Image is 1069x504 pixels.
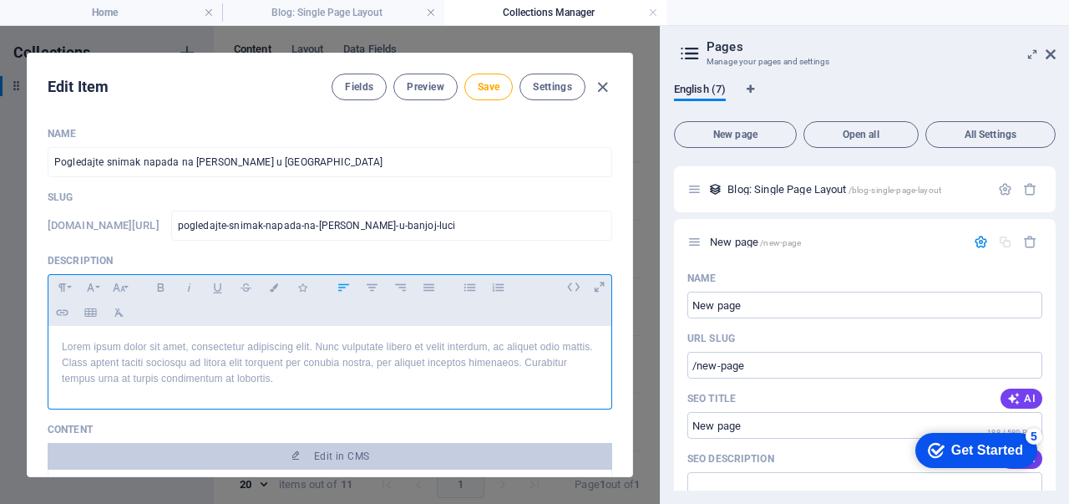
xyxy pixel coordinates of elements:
button: Colors [261,277,287,298]
p: Name [687,272,716,285]
div: This layout is used as a template for all items (e.g. a blog post) of this collection. The conten... [708,182,722,196]
button: Ordered List [484,277,511,298]
button: Strikethrough [232,277,259,298]
p: Content [48,423,612,436]
span: Settings [533,80,572,94]
h3: Manage your pages and settings [707,54,1022,69]
div: Remove [1023,182,1037,196]
label: The text in search results and social media [687,452,774,466]
div: Settings [974,235,988,249]
button: Settings [519,74,585,100]
button: New page [674,121,797,148]
div: Blog: Single Page Layout/blog-single-page-layout [722,184,990,195]
div: Language Tabs [674,83,1056,115]
button: Icons [289,277,316,298]
label: Last part of the URL for this page [687,332,735,345]
button: Open all [803,121,919,148]
button: Edit in CMS [48,443,612,470]
h4: Blog: Single Page Layout [222,3,444,22]
p: Slug [48,191,612,204]
button: All Settings [925,121,1056,148]
div: 5 [124,3,140,20]
button: Align Center [358,277,385,298]
span: AI [1007,392,1036,405]
p: Name [48,127,612,140]
div: New page/new-page [705,237,965,247]
span: Preview [407,80,443,94]
div: Settings [998,182,1012,196]
span: Open all [811,130,911,140]
button: Align Right [387,277,413,298]
span: Edit in CMS [314,450,369,463]
span: Click to open page [710,236,801,248]
button: Save [464,74,513,100]
p: URL SLUG [687,332,735,345]
p: SEO Title [687,392,736,405]
button: AI [1001,389,1042,409]
i: Open as overlay [586,274,612,300]
button: Align Justify [415,277,442,298]
button: Fields [332,74,387,100]
p: SEO Description [687,452,774,466]
label: The page title in search results and browser tabs [687,392,736,405]
button: Preview [393,74,457,100]
span: /new-page [760,238,801,247]
h2: Pages [707,39,1056,54]
span: New page [681,130,789,140]
span: /blog-single-page-layout [849,186,941,195]
button: Unordered List [456,277,483,298]
input: The page title in search results and browser tabs [687,412,1042,439]
span: Fields [345,80,373,94]
i: Edit HTML [560,274,586,300]
span: English (7) [674,79,726,103]
h4: Collections Manager [444,3,666,22]
span: Save [478,80,499,94]
div: Remove [1023,235,1037,249]
span: Blog: Single Page Layout [727,183,941,196]
p: Lorem ipsum dolor sit amet, consectetur adipiscing elit. Nunc vulputate libero et velit interdum,... [62,339,598,388]
div: Get Started [49,18,121,33]
input: Last part of the URL for this page [687,352,1042,379]
div: Get Started 5 items remaining, 0% complete [13,8,135,43]
p: Description [48,254,612,267]
span: All Settings [933,130,1048,140]
button: Align Left [330,277,357,298]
